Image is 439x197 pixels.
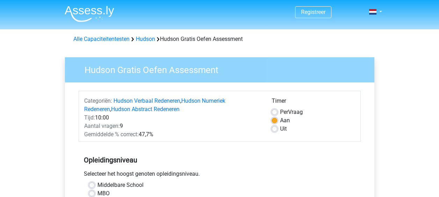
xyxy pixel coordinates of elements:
label: Aan [280,116,290,125]
a: Hudson Abstract Redeneren [111,106,180,112]
a: Hudson [136,36,155,42]
div: 10:00 [79,114,266,122]
a: Hudson Verbaal Redeneren [114,97,180,104]
span: Tijd: [84,114,95,121]
div: 47,7% [79,130,266,139]
img: Assessly [65,6,114,22]
label: Vraag [280,108,303,116]
a: Hudson Numeriek Redeneren [84,97,225,112]
label: Uit [280,125,287,133]
div: Hudson Gratis Oefen Assessment [71,35,369,43]
h5: Opleidingsniveau [84,153,356,167]
label: Middelbare School [97,181,144,189]
div: , , [79,97,266,114]
div: 9 [79,122,266,130]
span: Categoriën: [84,97,112,104]
div: Timer [272,97,355,108]
span: Per [280,109,288,115]
span: Aantal vragen: [84,123,120,129]
a: Registreer [301,9,325,15]
span: Gemiddelde % correct: [84,131,139,138]
h3: Hudson Gratis Oefen Assessment [76,62,369,75]
a: Alle Capaciteitentesten [73,36,130,42]
div: Selecteer het hoogst genoten opleidingsniveau. [79,170,361,181]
